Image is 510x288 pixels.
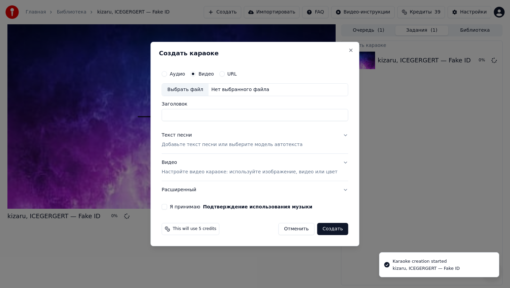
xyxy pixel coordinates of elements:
h2: Создать караоке [159,50,351,56]
div: Видео [162,159,337,175]
div: Выбрать файл [162,84,208,96]
label: Заголовок [162,102,348,106]
p: Настройте видео караоке: используйте изображение, видео или цвет [162,169,337,175]
button: Я принимаю [203,204,312,209]
button: Создать [317,223,348,235]
label: Аудио [170,71,185,76]
div: Нет выбранного файла [208,86,272,93]
label: Я принимаю [170,204,312,209]
button: Отменить [278,223,314,235]
button: Расширенный [162,181,348,199]
label: Видео [198,71,214,76]
span: This will use 5 credits [173,226,216,232]
button: Текст песниДобавьте текст песни или выберите модель автотекста [162,126,348,153]
div: Текст песни [162,132,192,139]
p: Добавьте текст песни или выберите модель автотекста [162,141,303,148]
button: ВидеоНастройте видео караоке: используйте изображение, видео или цвет [162,154,348,181]
label: URL [227,71,237,76]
